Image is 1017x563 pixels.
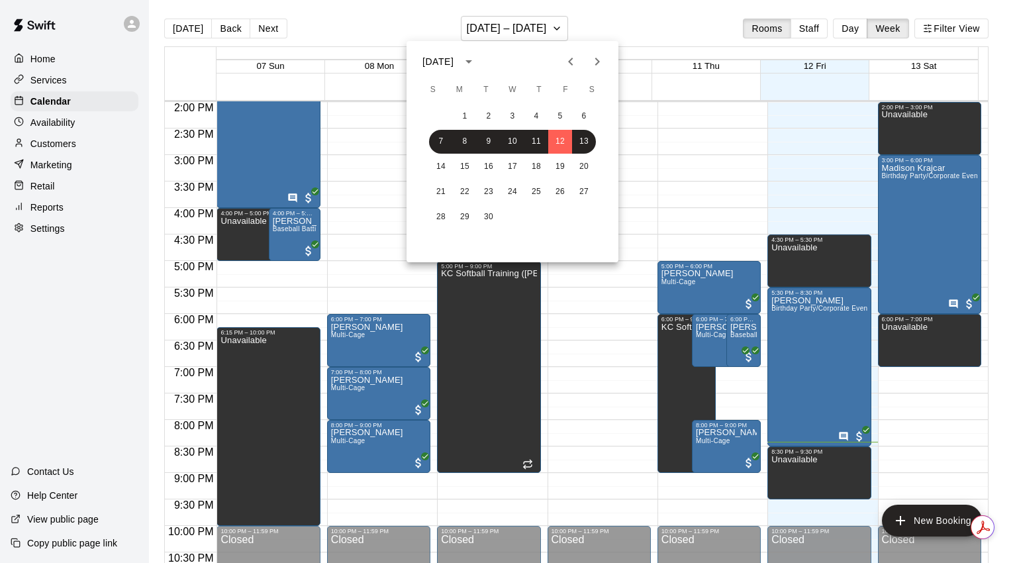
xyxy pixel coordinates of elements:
button: 2 [477,105,501,128]
button: 18 [524,155,548,179]
button: 10 [501,130,524,154]
button: 28 [429,205,453,229]
button: 21 [429,180,453,204]
button: 11 [524,130,548,154]
button: 24 [501,180,524,204]
span: Tuesday [474,77,498,103]
button: 29 [453,205,477,229]
button: 19 [548,155,572,179]
button: 30 [477,205,501,229]
button: Next month [584,48,610,75]
button: 9 [477,130,501,154]
button: 25 [524,180,548,204]
button: 7 [429,130,453,154]
button: 26 [548,180,572,204]
button: 4 [524,105,548,128]
button: 12 [548,130,572,154]
span: Wednesday [501,77,524,103]
button: Previous month [557,48,584,75]
span: Thursday [527,77,551,103]
button: 17 [501,155,524,179]
button: 3 [501,105,524,128]
button: 23 [477,180,501,204]
button: 27 [572,180,596,204]
button: calendar view is open, switch to year view [458,50,480,73]
div: [DATE] [422,55,454,69]
button: 15 [453,155,477,179]
span: Monday [448,77,471,103]
button: 16 [477,155,501,179]
button: 1 [453,105,477,128]
button: 5 [548,105,572,128]
button: 13 [572,130,596,154]
span: Sunday [421,77,445,103]
button: 20 [572,155,596,179]
span: Friday [554,77,577,103]
button: 14 [429,155,453,179]
button: 6 [572,105,596,128]
button: 8 [453,130,477,154]
button: 22 [453,180,477,204]
span: Saturday [580,77,604,103]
